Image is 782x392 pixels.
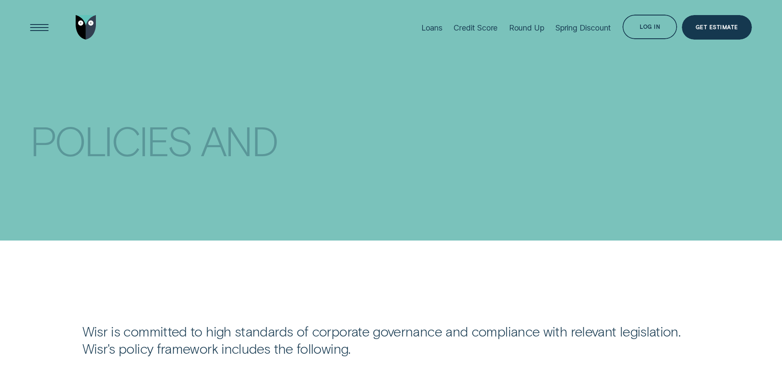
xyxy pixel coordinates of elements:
img: Wisr [76,15,96,40]
div: and [201,121,277,159]
button: Open Menu [27,15,52,40]
div: Policies [30,121,192,159]
a: Get Estimate [682,15,752,40]
div: Loans [421,23,442,32]
button: Log in [623,15,678,39]
div: Credit Score [454,23,497,32]
div: Round Up [509,23,544,32]
h1: Policies and Governance [30,108,380,185]
div: Spring Discount [555,23,611,32]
